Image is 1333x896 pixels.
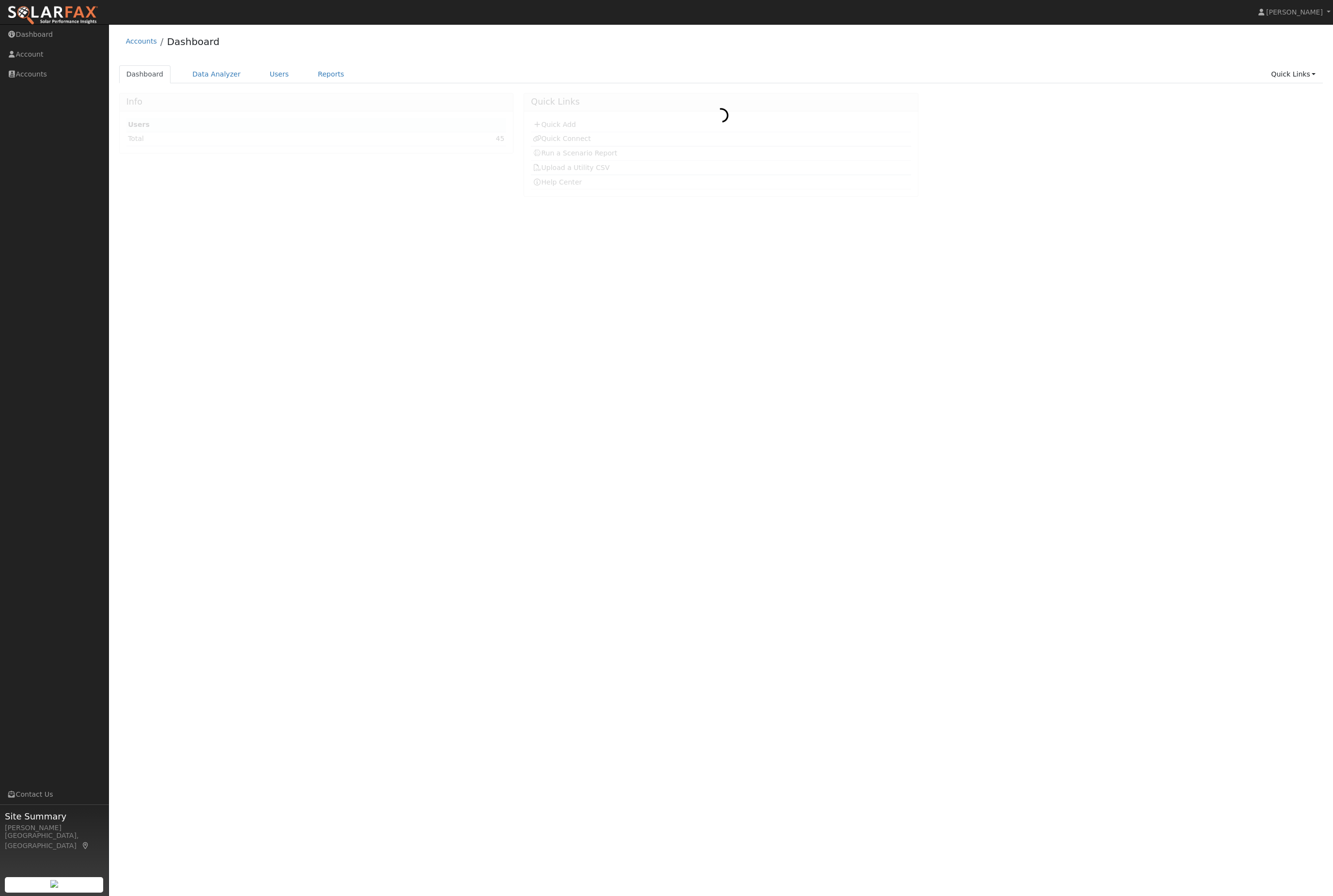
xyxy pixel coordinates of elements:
img: SolarFax [7,5,98,26]
a: Users [263,65,296,83]
div: [PERSON_NAME] [5,823,104,833]
a: Map [81,842,90,850]
span: Site Summary [5,810,104,823]
a: Dashboard [167,36,220,47]
a: Reports [310,65,351,83]
img: retrieve [50,880,58,888]
a: Quick Links [1264,65,1323,83]
span: [PERSON_NAME] [1266,8,1323,16]
div: [GEOGRAPHIC_DATA], [GEOGRAPHIC_DATA] [5,831,104,851]
a: Accounts [126,37,157,45]
a: Dashboard [119,65,171,83]
a: Data Analyzer [185,65,248,83]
